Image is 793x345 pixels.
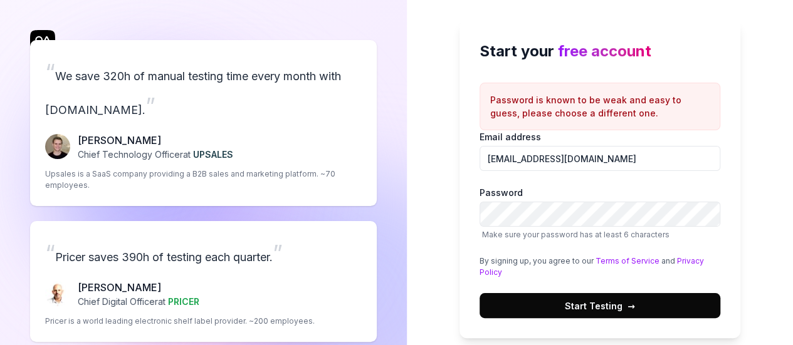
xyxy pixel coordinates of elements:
[480,293,720,318] button: Start Testing→
[480,202,720,227] input: PasswordMake sure your password has at least 6 characters
[78,295,199,308] p: Chief Digital Officer at
[193,149,233,160] span: UPSALES
[78,280,199,295] p: [PERSON_NAME]
[480,255,720,278] div: By signing up, you agree to our and
[30,40,377,206] a: “We save 320h of manual testing time every month with [DOMAIN_NAME].”Fredrik Seidl[PERSON_NAME]Ch...
[482,230,670,239] span: Make sure your password has at least 6 characters
[30,221,377,342] a: “Pricer saves 390h of testing each quarter.”Chris Chalkitis[PERSON_NAME]Chief Digital Officerat P...
[45,281,70,306] img: Chris Chalkitis
[45,58,55,86] span: “
[273,239,283,267] span: ”
[628,299,635,312] span: →
[480,186,720,240] label: Password
[596,256,659,265] a: Terms of Service
[145,92,155,120] span: ”
[480,130,720,171] label: Email address
[45,239,55,267] span: “
[490,93,710,120] p: Password is known to be weak and easy to guess, please choose a different one.
[480,146,720,171] input: Email address
[168,296,199,307] span: PRICER
[78,133,233,148] p: [PERSON_NAME]
[45,55,362,123] p: We save 320h of manual testing time every month with [DOMAIN_NAME].
[45,236,362,270] p: Pricer saves 390h of testing each quarter.
[565,299,635,312] span: Start Testing
[480,40,720,63] h2: Start your
[558,42,651,60] span: free account
[45,168,362,191] p: Upsales is a SaaS company providing a B2B sales and marketing platform. ~70 employees.
[78,148,233,161] p: Chief Technology Officer at
[45,316,315,327] p: Pricer is a world leading electronic shelf label provider. ~200 employees.
[45,134,70,159] img: Fredrik Seidl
